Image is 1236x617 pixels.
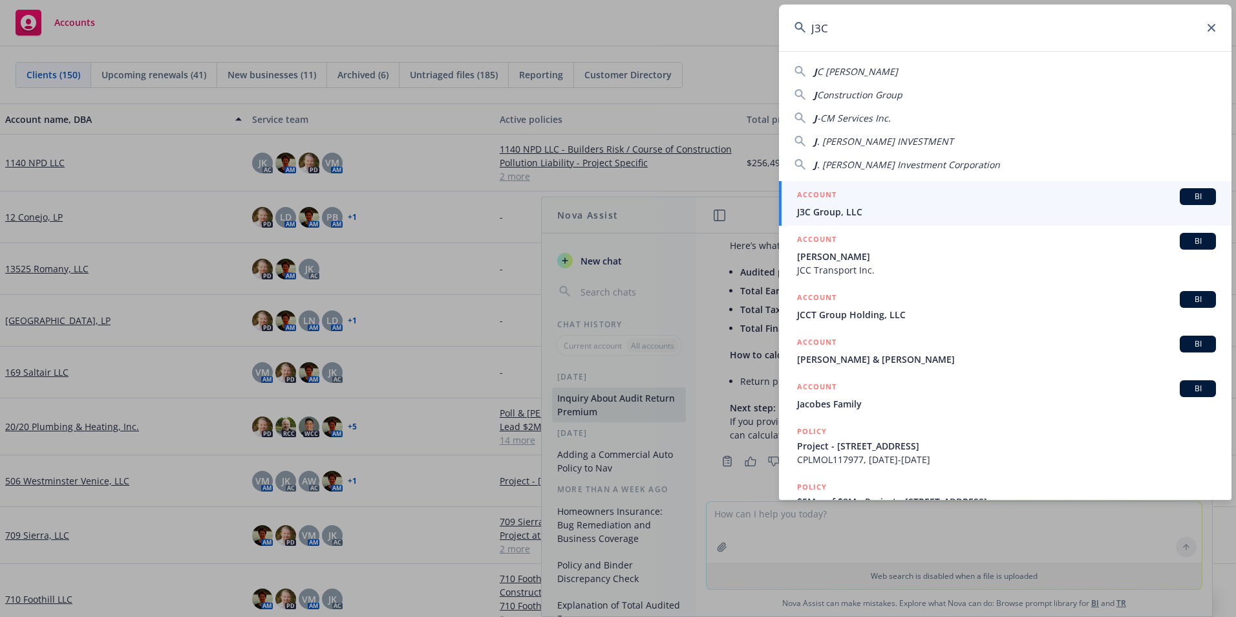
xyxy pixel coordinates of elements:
a: ACCOUNTBIJCCT Group Holding, LLC [779,284,1231,329]
a: ACCOUNTBI[PERSON_NAME] & [PERSON_NAME] [779,329,1231,373]
span: BI [1185,383,1211,395]
span: . [PERSON_NAME] Investment Corporation [817,158,1000,171]
h5: POLICY [797,425,827,438]
input: Search... [779,5,1231,51]
a: ACCOUNTBIJ3C Group, LLC [779,181,1231,226]
span: J [814,135,817,147]
span: BI [1185,338,1211,350]
h5: ACCOUNT [797,291,836,307]
span: Construction Group [817,89,902,101]
span: [PERSON_NAME] & [PERSON_NAME] [797,352,1216,366]
span: Project - [STREET_ADDRESS] [797,439,1216,453]
span: $5M x of $8M - Project - [STREET_ADDRESS] [797,495,1216,508]
span: [PERSON_NAME] [797,250,1216,263]
span: BI [1185,235,1211,247]
a: POLICYProject - [STREET_ADDRESS]CPLMOL117977, [DATE]-[DATE] [779,418,1231,473]
span: JCC Transport Inc. [797,263,1216,277]
span: -CM Services Inc. [817,112,891,124]
span: J [814,65,817,78]
h5: ACCOUNT [797,233,836,248]
a: POLICY$5M x of $8M - Project - [STREET_ADDRESS] [779,473,1231,529]
span: J [814,158,817,171]
a: ACCOUNTBI[PERSON_NAME]JCC Transport Inc. [779,226,1231,284]
span: J [814,89,817,101]
h5: ACCOUNT [797,380,836,396]
h5: POLICY [797,481,827,493]
span: C [PERSON_NAME] [817,65,898,78]
h5: ACCOUNT [797,188,836,204]
span: BI [1185,294,1211,305]
h5: ACCOUNT [797,336,836,351]
span: . [PERSON_NAME] INVESTMENT [817,135,954,147]
a: ACCOUNTBIJacobes Family [779,373,1231,418]
span: BI [1185,191,1211,202]
span: JCCT Group Holding, LLC [797,308,1216,321]
span: Jacobes Family [797,397,1216,411]
span: CPLMOL117977, [DATE]-[DATE] [797,453,1216,466]
span: J3C Group, LLC [797,205,1216,219]
span: J [814,112,817,124]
